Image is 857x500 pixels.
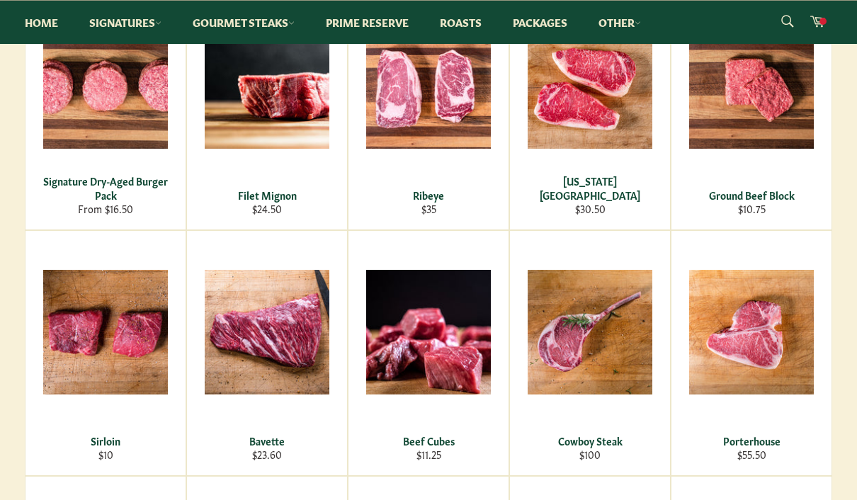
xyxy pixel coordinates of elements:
div: Ground Beef Block [681,188,823,202]
a: Prime Reserve [312,1,423,44]
div: $10 [35,448,177,461]
div: $30.50 [519,202,662,215]
img: Porterhouse [689,270,814,394]
img: Signature Dry-Aged Burger Pack [43,24,168,149]
div: $23.60 [196,448,339,461]
img: Beef Cubes [366,270,491,394]
img: Filet Mignon [205,24,329,149]
a: Roasts [426,1,496,44]
div: [US_STATE][GEOGRAPHIC_DATA] [519,174,662,202]
div: $24.50 [196,202,339,215]
a: Gourmet Steaks [178,1,309,44]
div: Ribeye [358,188,500,202]
img: Ground Beef Block [689,24,814,149]
div: Sirloin [35,434,177,448]
div: $11.25 [358,448,500,461]
a: Signatures [75,1,176,44]
img: New York Strip [528,24,652,149]
a: Packages [499,1,581,44]
a: Bavette Bavette $23.60 [186,230,348,476]
div: $100 [519,448,662,461]
div: $35 [358,202,500,215]
div: Bavette [196,434,339,448]
a: Porterhouse Porterhouse $55.50 [671,230,832,476]
div: Filet Mignon [196,188,339,202]
a: Cowboy Steak Cowboy Steak $100 [509,230,671,476]
div: Porterhouse [681,434,823,448]
a: Home [11,1,72,44]
div: $55.50 [681,448,823,461]
img: Cowboy Steak [528,270,652,394]
div: Cowboy Steak [519,434,662,448]
div: From $16.50 [35,202,177,215]
a: Other [584,1,655,44]
a: Sirloin Sirloin $10 [25,230,186,476]
img: Bavette [205,270,329,394]
a: Beef Cubes Beef Cubes $11.25 [348,230,509,476]
img: Ribeye [366,24,491,149]
img: Sirloin [43,270,168,394]
div: Signature Dry-Aged Burger Pack [35,174,177,202]
div: $10.75 [681,202,823,215]
div: Beef Cubes [358,434,500,448]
